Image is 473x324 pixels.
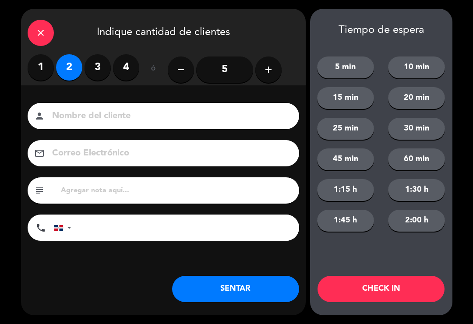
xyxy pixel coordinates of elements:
[172,276,299,302] button: SENTAR
[317,56,374,78] button: 5 min
[317,210,374,232] button: 1:45 h
[28,54,54,81] label: 1
[263,64,274,75] i: add
[51,109,288,124] input: Nombre del cliente
[317,148,374,170] button: 45 min
[176,64,186,75] i: remove
[56,54,82,81] label: 2
[310,24,452,37] div: Tiempo de espera
[388,179,445,201] button: 1:30 h
[21,9,306,54] div: Indique cantidad de clientes
[388,148,445,170] button: 60 min
[317,87,374,109] button: 15 min
[85,54,111,81] label: 3
[34,185,45,196] i: subject
[317,118,374,140] button: 25 min
[34,111,45,121] i: person
[35,222,46,233] i: phone
[388,210,445,232] button: 2:00 h
[35,28,46,38] i: close
[139,54,168,85] div: ó
[388,118,445,140] button: 30 min
[51,146,288,161] input: Correo Electrónico
[168,56,194,83] button: remove
[317,179,374,201] button: 1:15 h
[113,54,139,81] label: 4
[318,276,445,302] button: CHECK IN
[388,56,445,78] button: 10 min
[54,215,74,240] div: Dominican Republic (República Dominicana): +1
[388,87,445,109] button: 20 min
[255,56,282,83] button: add
[60,184,293,197] input: Agregar nota aquí...
[34,148,45,158] i: email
